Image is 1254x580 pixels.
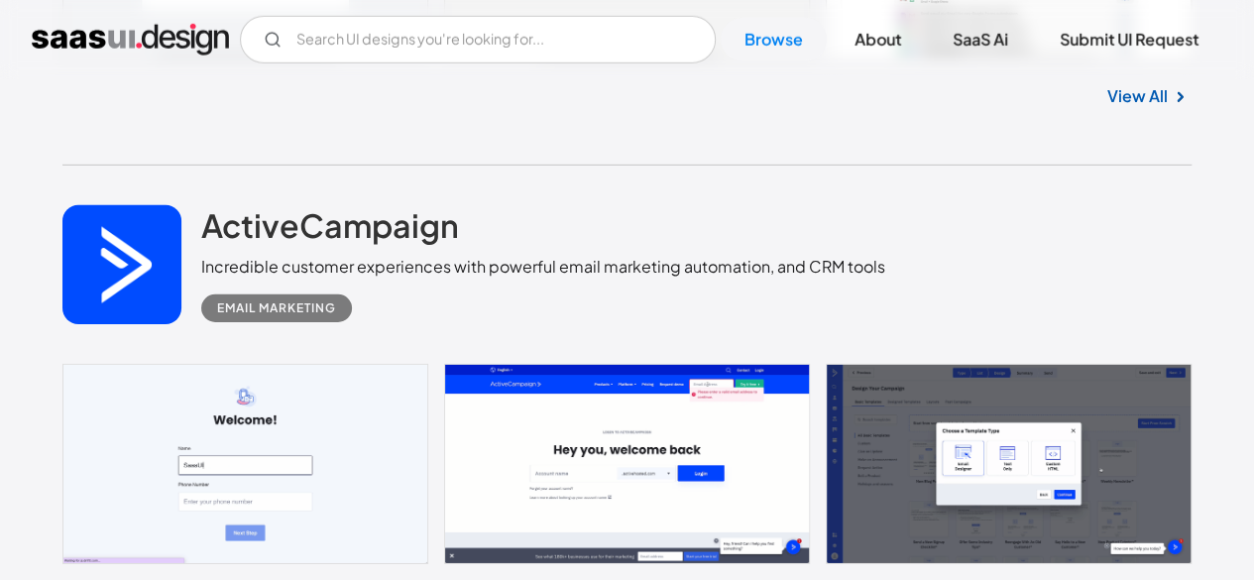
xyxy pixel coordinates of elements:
[240,16,716,63] form: Email Form
[240,16,716,63] input: Search UI designs you're looking for...
[201,255,885,279] div: Incredible customer experiences with powerful email marketing automation, and CRM tools
[201,205,459,255] a: ActiveCampaign
[217,296,336,320] div: Email Marketing
[32,24,229,56] a: home
[831,18,925,61] a: About
[929,18,1032,61] a: SaaS Ai
[201,205,459,245] h2: ActiveCampaign
[1107,84,1168,108] a: View All
[721,18,827,61] a: Browse
[1036,18,1222,61] a: Submit UI Request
